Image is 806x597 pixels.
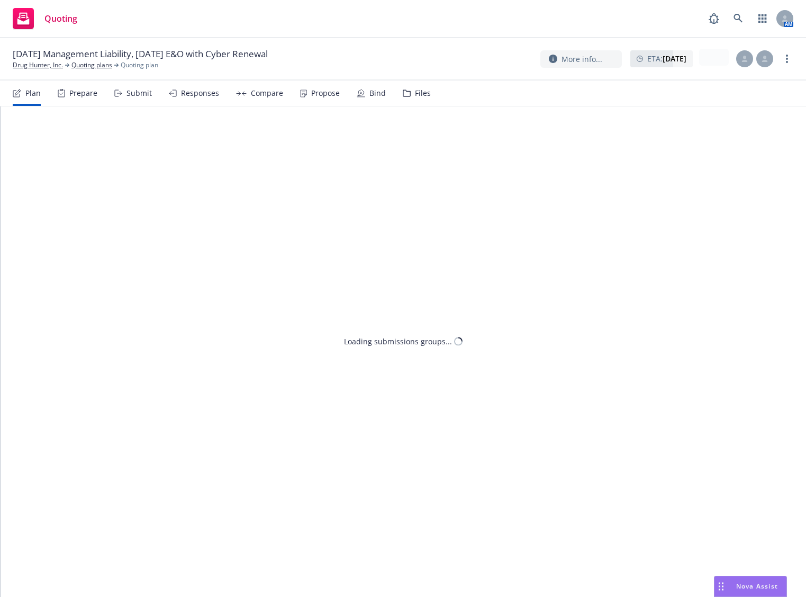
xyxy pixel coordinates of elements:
div: Prepare [69,89,97,97]
a: Search [728,8,749,29]
div: Submit [126,89,152,97]
span: Nova Assist [736,582,778,591]
a: Quoting [8,4,81,33]
a: Report a Bug [703,8,725,29]
a: Quoting plans [71,60,112,70]
span: Quoting plan [121,60,158,70]
span: More info... [562,54,602,65]
a: Drug Hunter, Inc. [13,60,63,70]
a: Switch app [752,8,773,29]
div: Loading submissions groups... [344,336,452,347]
div: Bind [369,89,386,97]
div: Files [415,89,431,97]
span: Quoting [44,14,77,23]
div: Plan [25,89,41,97]
div: Compare [251,89,283,97]
div: Responses [181,89,219,97]
button: Nova Assist [714,576,787,597]
div: Drag to move [714,576,728,596]
a: more [781,52,793,65]
button: More info... [540,50,622,68]
span: [DATE] Management Liability, [DATE] E&O with Cyber Renewal [13,48,268,60]
span: ETA : [647,53,686,64]
div: Propose [311,89,340,97]
strong: [DATE] [663,54,686,64]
